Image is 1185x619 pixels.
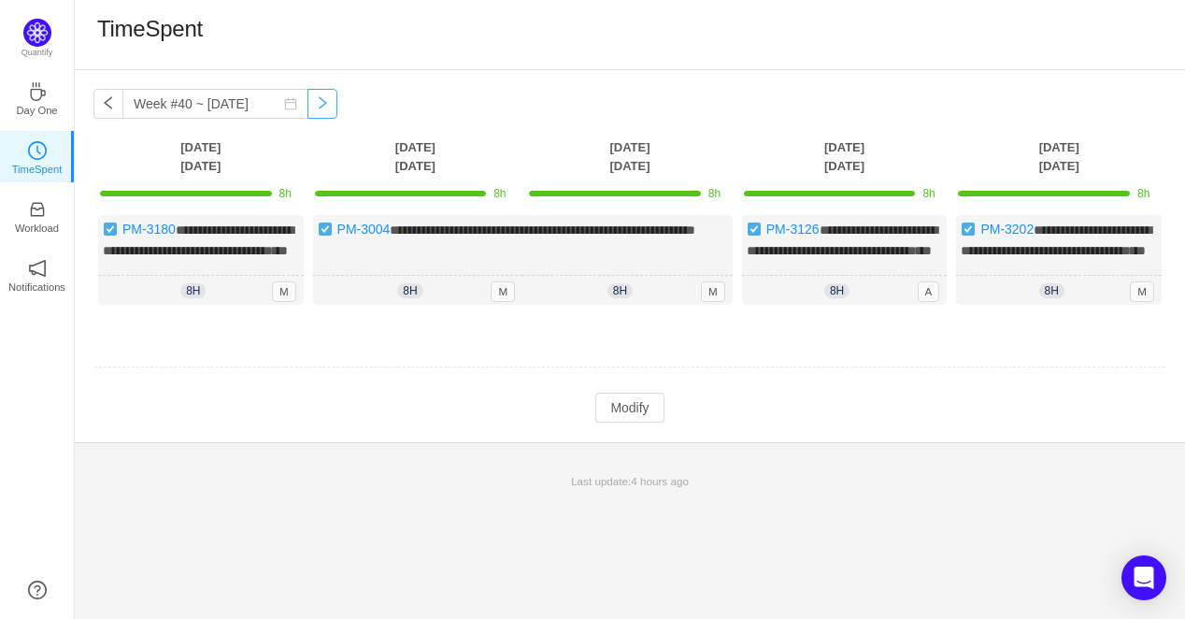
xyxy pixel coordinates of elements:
div: Open Intercom Messenger [1121,555,1166,600]
p: TimeSpent [12,161,63,178]
span: 8h [397,283,422,298]
th: [DATE] [DATE] [951,137,1166,176]
span: M [701,281,725,302]
span: A [918,281,940,302]
a: PM-3180 [122,222,176,237]
a: PM-3202 [980,222,1034,237]
span: 8h [279,187,292,200]
button: icon: left [93,89,123,119]
button: Modify [595,393,664,423]
h1: TimeSpent [97,15,203,43]
i: icon: calendar [284,97,297,110]
p: Workload [15,220,59,237]
span: 8h [922,187,935,200]
p: Day One [16,102,57,119]
span: 8h [1039,283,1064,298]
img: 10738 [318,222,333,237]
a: icon: question-circle [28,581,47,599]
i: icon: clock-circle [28,141,47,160]
a: PM-3004 [337,222,391,237]
i: icon: coffee [28,82,47,101]
span: 8h [607,283,633,298]
a: icon: clock-circleTimeSpent [28,147,47,166]
span: M [491,281,515,302]
span: 8h [1137,187,1149,200]
span: Last update: [571,475,689,487]
span: 4 hours ago [631,475,689,487]
i: icon: inbox [28,200,47,219]
th: [DATE] [DATE] [308,137,523,176]
img: Quantify [23,19,51,47]
p: Notifications [8,279,65,295]
th: [DATE] [DATE] [522,137,737,176]
span: 8h [180,283,206,298]
span: 8h [493,187,506,200]
th: [DATE] [DATE] [93,137,308,176]
span: 8h [708,187,721,200]
a: icon: coffeeDay One [28,88,47,107]
a: PM-3126 [766,222,820,237]
th: [DATE] [DATE] [737,137,952,176]
i: icon: notification [28,259,47,278]
img: 10738 [103,222,118,237]
img: 10738 [961,222,976,237]
span: M [272,281,296,302]
input: Select a week [122,89,308,119]
a: icon: notificationNotifications [28,265,47,283]
span: 8h [824,283,849,298]
button: icon: right [307,89,337,119]
img: 10738 [747,222,762,237]
span: M [1130,281,1154,302]
a: icon: inboxWorkload [28,206,47,224]
p: Quantify [21,47,53,60]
